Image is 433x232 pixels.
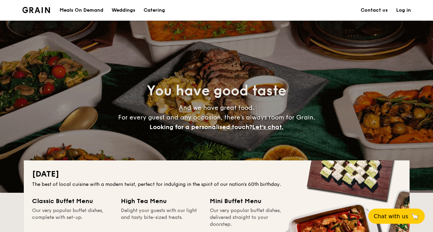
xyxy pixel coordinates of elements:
[121,196,202,206] div: High Tea Menu
[22,7,50,13] img: Grain
[32,207,113,228] div: Our very popular buffet dishes, complete with set-up.
[411,212,419,220] span: 🦙
[22,7,50,13] a: Logotype
[374,213,408,220] span: Chat with us
[121,207,202,228] div: Delight your guests with our light and tasty bite-sized treats.
[368,209,425,224] button: Chat with us🦙
[210,207,290,228] div: Our very popular buffet dishes, delivered straight to your doorstep.
[32,181,401,188] div: The best of local cuisine with a modern twist, perfect for indulging in the spirit of our nation’...
[252,123,283,131] span: Let's chat.
[32,196,113,206] div: Classic Buffet Menu
[210,196,290,206] div: Mini Buffet Menu
[32,169,401,180] h2: [DATE]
